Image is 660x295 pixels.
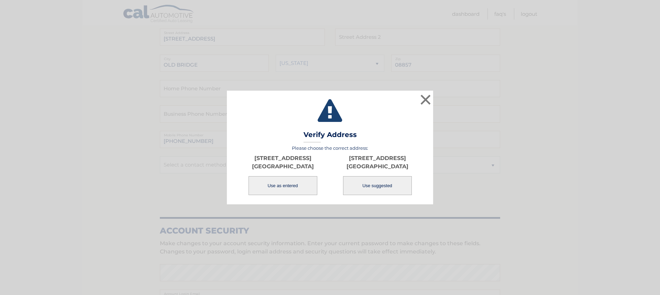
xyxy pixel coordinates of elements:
[343,176,412,195] button: Use suggested
[419,93,432,106] button: ×
[304,131,357,143] h3: Verify Address
[249,176,317,195] button: Use as entered
[235,154,330,171] p: [STREET_ADDRESS] [GEOGRAPHIC_DATA]
[330,154,425,171] p: [STREET_ADDRESS] [GEOGRAPHIC_DATA]
[235,145,425,196] div: Please choose the correct address:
